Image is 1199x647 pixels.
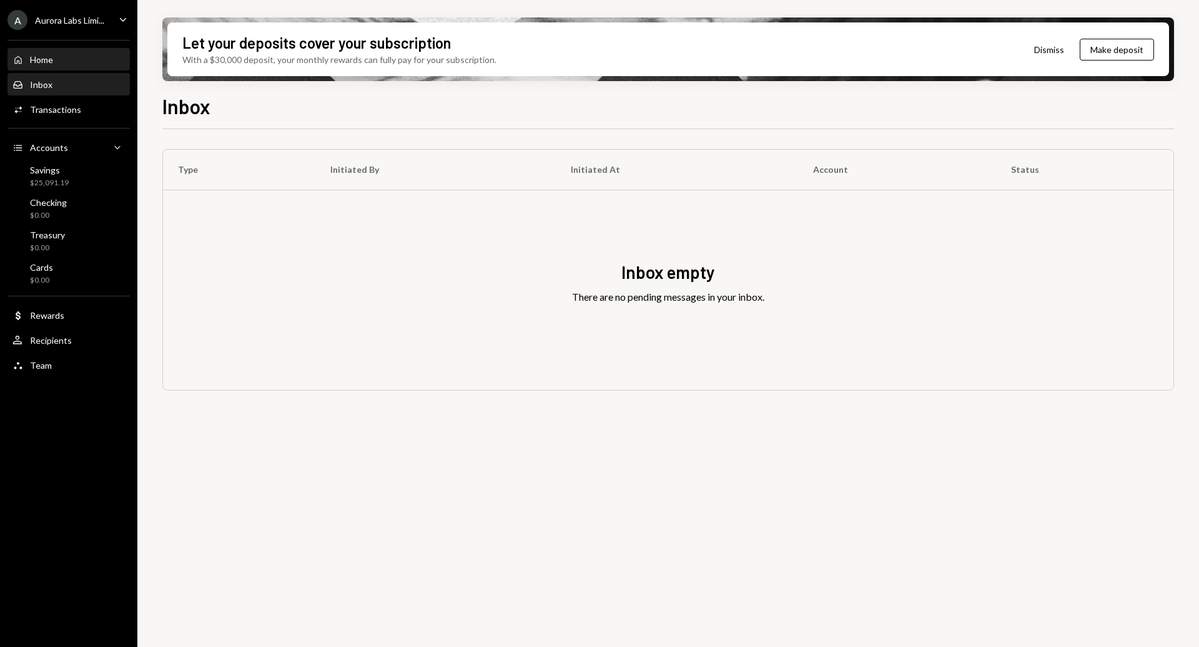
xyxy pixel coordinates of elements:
[798,150,996,190] th: Account
[7,10,27,30] div: A
[182,32,451,53] div: Let your deposits cover your subscription
[996,150,1173,190] th: Status
[162,94,210,119] h1: Inbox
[30,54,53,65] div: Home
[30,197,67,208] div: Checking
[7,304,130,326] a: Rewards
[7,161,130,191] a: Savings$25,091.19
[7,98,130,120] a: Transactions
[30,335,72,346] div: Recipients
[1080,39,1154,61] button: Make deposit
[7,48,130,71] a: Home
[556,150,798,190] th: Initiated At
[30,275,53,286] div: $0.00
[315,150,556,190] th: Initiated By
[182,53,496,66] div: With a $30,000 deposit, your monthly rewards can fully pay for your subscription.
[572,289,764,304] div: There are no pending messages in your inbox.
[7,226,130,256] a: Treasury$0.00
[30,142,68,153] div: Accounts
[7,329,130,351] a: Recipients
[30,210,67,221] div: $0.00
[30,360,52,371] div: Team
[30,243,65,253] div: $0.00
[7,193,130,223] a: Checking$0.00
[7,136,130,158] a: Accounts
[35,15,104,26] div: Aurora Labs Limi...
[30,165,69,175] div: Savings
[7,258,130,288] a: Cards$0.00
[7,73,130,95] a: Inbox
[30,230,65,240] div: Treasury
[30,310,64,321] div: Rewards
[30,104,81,115] div: Transactions
[30,262,53,273] div: Cards
[163,150,315,190] th: Type
[7,354,130,376] a: Team
[30,178,69,188] div: $25,091.19
[30,79,52,90] div: Inbox
[621,260,715,285] div: Inbox empty
[1019,35,1080,64] button: Dismiss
